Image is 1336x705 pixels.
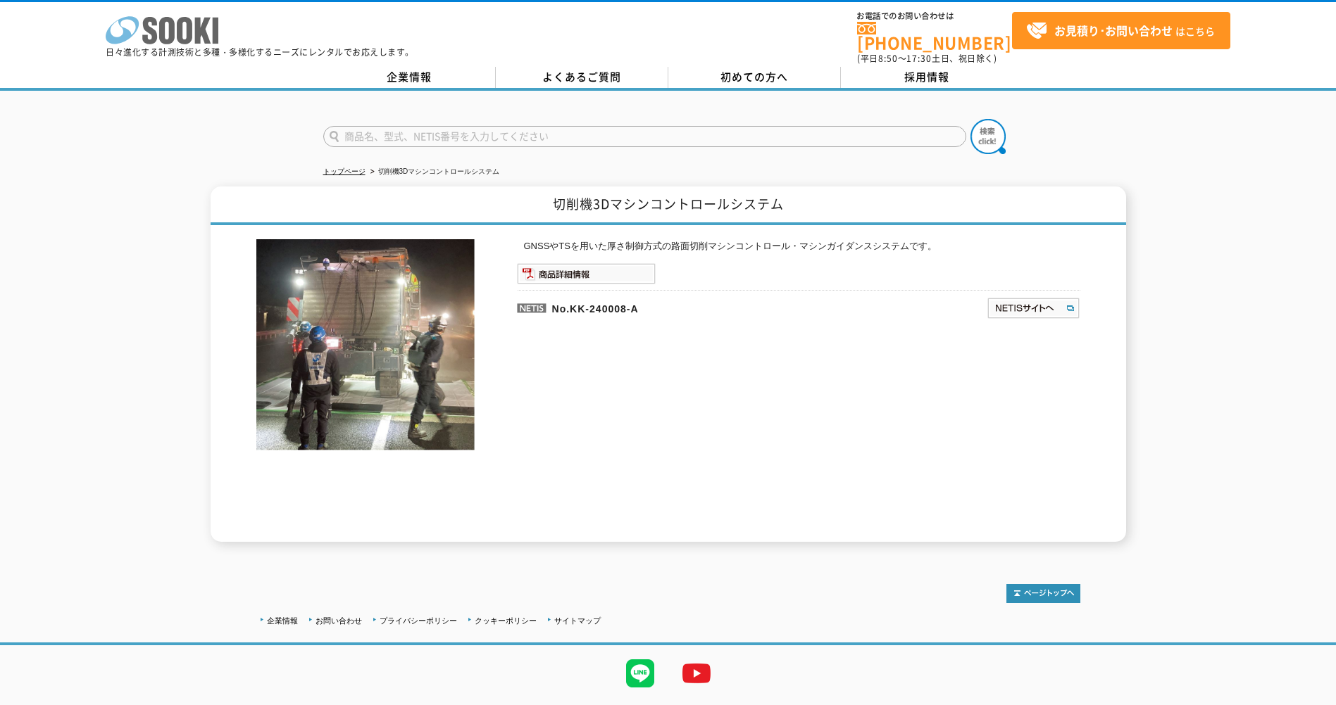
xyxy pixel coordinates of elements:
[517,290,851,324] p: No.KK-240008-A
[878,52,898,65] span: 8:50
[720,69,788,84] span: 初めての方へ
[524,239,1080,254] p: GNSSやTSを用いた厚さ制御方式の路面切削マシンコントロール・マシンガイダンスシステムです。
[554,616,601,625] a: サイトマップ
[323,167,366,175] a: トップページ
[323,126,966,147] input: 商品名、型式、NETIS番号を入力してください
[475,616,537,625] a: クッキーポリシー
[987,297,1080,319] img: NETISサイトへ
[668,645,725,701] img: YouTube
[517,271,656,281] a: 商品詳細情報システム
[1012,12,1230,49] a: お見積り･お問い合わせはこちら
[1054,22,1173,39] strong: お見積り･お問い合わせ
[841,67,1013,88] a: 採用情報
[368,165,500,179] li: 切削機3Dマシンコントロールシステム
[1006,584,1080,603] img: トップページへ
[211,186,1126,225] h1: 切削機3Dマシンコントロールシステム
[323,67,496,88] a: 企業情報
[906,52,932,65] span: 17:30
[316,616,362,625] a: お問い合わせ
[256,239,475,450] img: 切削機3Dマシンコントロールシステム
[612,645,668,701] img: LINE
[106,48,414,56] p: 日々進化する計測技術と多種・多様化するニーズにレンタルでお応えします。
[970,119,1006,154] img: btn_search.png
[380,616,457,625] a: プライバシーポリシー
[1026,20,1215,42] span: はこちら
[517,263,656,284] img: 商品詳細情報システム
[857,52,997,65] span: (平日 ～ 土日、祝日除く)
[857,22,1012,51] a: [PHONE_NUMBER]
[496,67,668,88] a: よくあるご質問
[267,616,298,625] a: 企業情報
[857,12,1012,20] span: お電話でのお問い合わせは
[668,67,841,88] a: 初めての方へ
